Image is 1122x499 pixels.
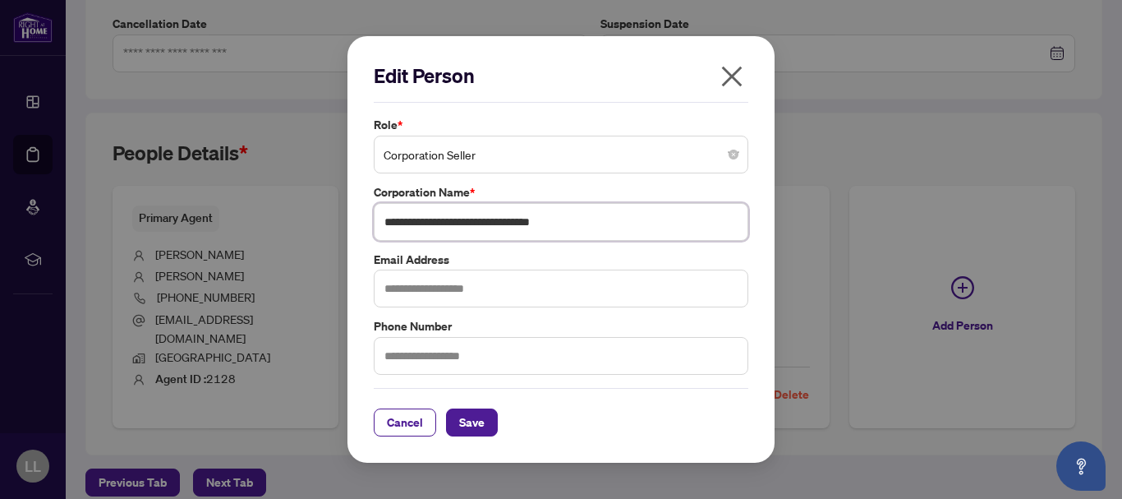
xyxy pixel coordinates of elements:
[374,409,436,437] button: Cancel
[374,317,748,335] label: Phone Number
[729,150,738,159] span: close-circle
[384,139,738,170] span: Corporation Seller
[374,116,748,134] label: Role
[374,183,748,201] label: Corporation Name
[374,251,748,269] label: Email Address
[374,62,748,89] h2: Edit Person
[459,409,485,436] span: Save
[446,409,498,437] button: Save
[719,63,745,90] span: close
[387,409,423,436] span: Cancel
[1056,441,1106,491] button: Open asap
